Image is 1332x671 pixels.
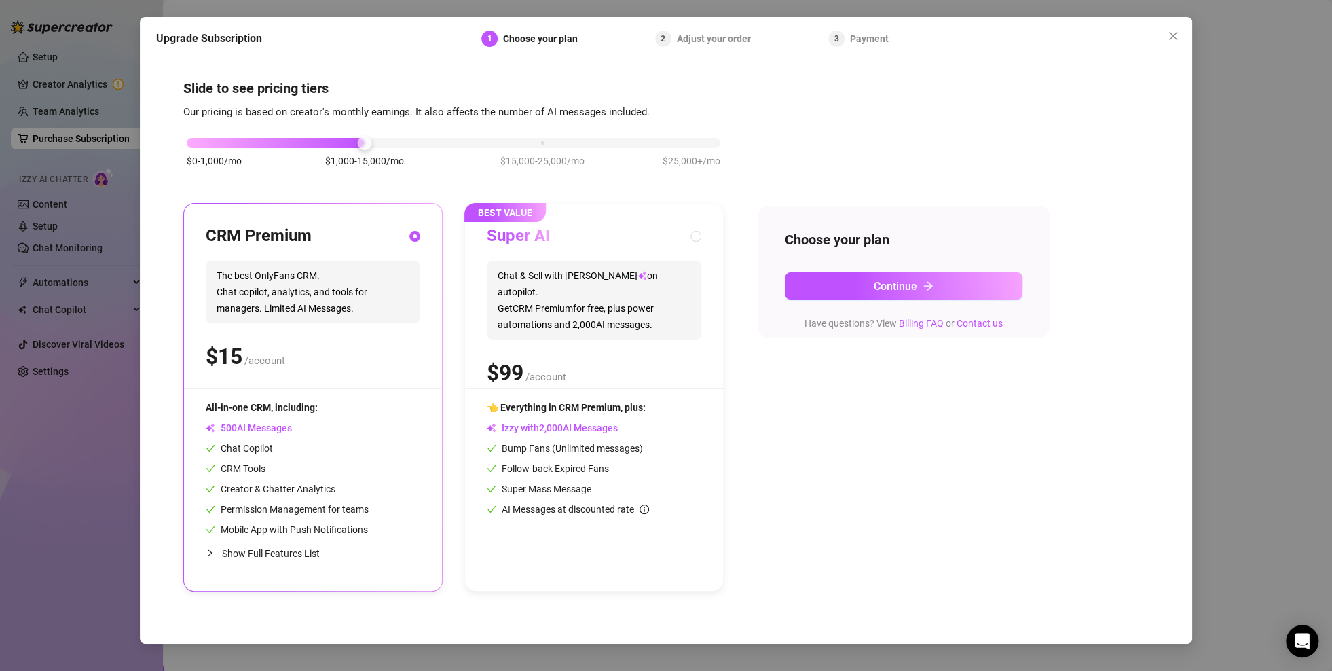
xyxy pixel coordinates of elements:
[206,484,215,494] span: check
[206,463,265,474] span: CRM Tools
[502,504,649,515] span: AI Messages at discounted rate
[661,34,665,43] span: 2
[206,524,368,535] span: Mobile App with Push Notifications
[834,34,839,43] span: 3
[206,443,215,453] span: check
[487,443,496,453] span: check
[487,443,643,454] span: Bump Fans (Unlimited messages)
[206,537,420,569] div: Show Full Features List
[206,402,318,413] span: All-in-one CRM, including:
[206,443,273,454] span: Chat Copilot
[487,225,550,247] h3: Super AI
[206,504,369,515] span: Permission Management for teams
[325,153,404,168] span: $1,000-15,000/mo
[206,344,242,369] span: $
[244,355,285,367] span: /account
[1168,31,1179,41] span: close
[206,549,214,557] span: collapsed
[487,464,496,473] span: check
[487,463,609,474] span: Follow-back Expired Fans
[785,272,1022,300] button: Continuearrow-right
[640,505,649,514] span: info-circle
[874,280,917,293] span: Continue
[156,31,262,47] h5: Upgrade Subscription
[1162,31,1184,41] span: Close
[487,484,591,494] span: Super Mass Message
[804,318,1003,329] span: Have questions? View or
[206,505,215,514] span: check
[206,261,420,323] span: The best OnlyFans CRM. Chat copilot, analytics, and tools for managers. Limited AI Messages.
[487,402,646,413] span: 👈 Everything in CRM Premium, plus:
[850,31,889,47] div: Payment
[487,360,523,386] span: $
[677,31,759,47] div: Adjust your order
[1162,25,1184,47] button: Close
[663,153,720,168] span: $25,000+/mo
[487,261,701,340] span: Chat & Sell with [PERSON_NAME] on autopilot. Get CRM Premium for free, plus power automations and...
[206,464,215,473] span: check
[487,484,496,494] span: check
[487,505,496,514] span: check
[187,153,242,168] span: $0-1,000/mo
[183,106,650,118] span: Our pricing is based on creator's monthly earnings. It also affects the number of AI messages inc...
[500,153,585,168] span: $15,000-25,000/mo
[206,422,292,433] span: AI Messages
[222,548,320,559] span: Show Full Features List
[487,422,618,433] span: Izzy with AI Messages
[206,525,215,534] span: check
[785,230,1022,249] h4: Choose your plan
[1286,625,1318,657] div: Open Intercom Messenger
[503,31,586,47] div: Choose your plan
[206,484,335,494] span: Creator & Chatter Analytics
[899,318,944,329] a: Billing FAQ
[464,203,546,222] span: BEST VALUE
[206,225,312,247] h3: CRM Premium
[525,371,566,383] span: /account
[183,79,1149,98] h4: Slide to see pricing tiers
[923,280,933,291] span: arrow-right
[957,318,1003,329] a: Contact us
[487,34,492,43] span: 1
